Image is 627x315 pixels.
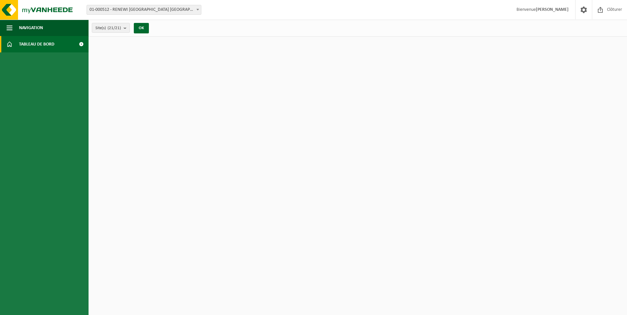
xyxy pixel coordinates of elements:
button: Site(s)(21/21) [92,23,130,33]
span: Tableau de bord [19,36,54,52]
span: 01-000512 - RENEWI BELGIUM NV - LOMMEL [87,5,201,15]
span: 01-000512 - RENEWI BELGIUM NV - LOMMEL [87,5,201,14]
count: (21/21) [108,26,121,30]
span: Navigation [19,20,43,36]
span: Site(s) [95,23,121,33]
strong: [PERSON_NAME] [536,7,569,12]
button: OK [134,23,149,33]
